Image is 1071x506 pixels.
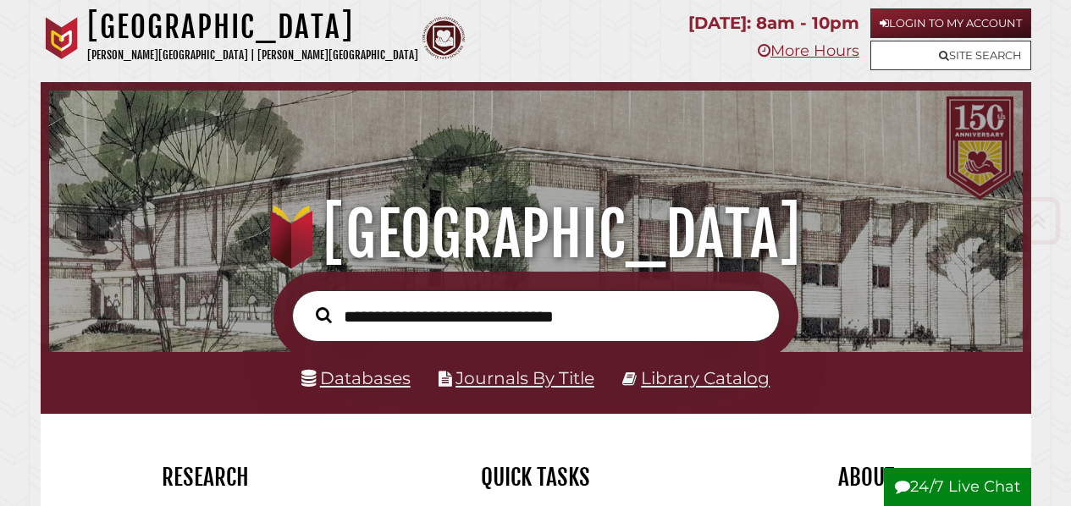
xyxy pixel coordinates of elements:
a: Journals By Title [455,367,594,388]
p: [DATE]: 8am - 10pm [688,8,859,38]
button: Search [307,303,340,327]
h1: [GEOGRAPHIC_DATA] [64,197,1006,272]
h2: About [714,463,1019,492]
img: Calvin University [41,17,83,59]
a: Library Catalog [641,367,770,388]
h1: [GEOGRAPHIC_DATA] [87,8,418,46]
img: Calvin Theological Seminary [422,17,465,59]
a: Login to My Account [870,8,1031,38]
p: [PERSON_NAME][GEOGRAPHIC_DATA] | [PERSON_NAME][GEOGRAPHIC_DATA] [87,46,418,65]
a: Site Search [870,41,1031,70]
h2: Research [53,463,358,492]
a: Databases [301,367,411,388]
h2: Quick Tasks [384,463,688,492]
a: More Hours [758,41,859,60]
i: Search [316,306,332,323]
a: Back to Top [1006,206,1067,234]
